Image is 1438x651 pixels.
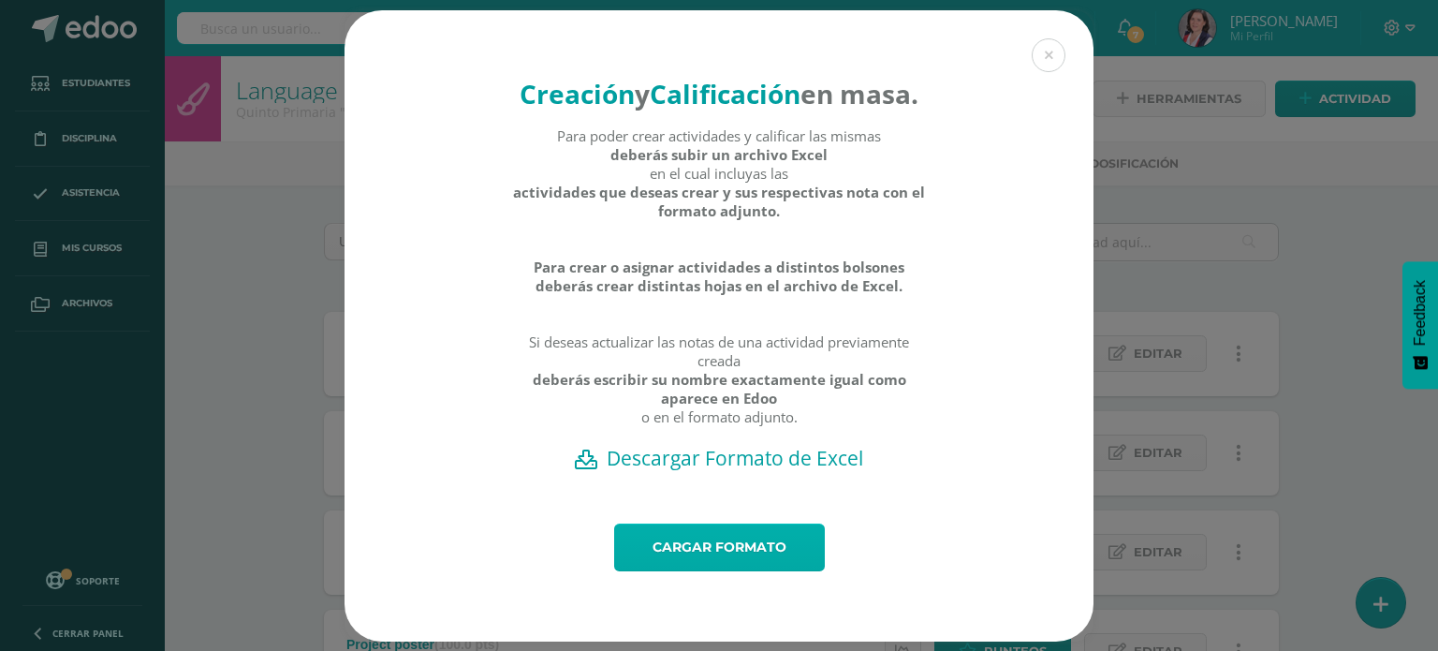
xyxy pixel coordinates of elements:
[1032,38,1065,72] button: Close (Esc)
[650,76,800,111] strong: Calificación
[512,76,927,111] h4: en masa.
[377,445,1061,471] a: Descargar Formato de Excel
[610,145,828,164] strong: deberás subir un archivo Excel
[614,524,825,571] a: Cargar formato
[512,370,927,407] strong: deberás escribir su nombre exactamente igual como aparece en Edoo
[1402,261,1438,389] button: Feedback - Mostrar encuesta
[520,76,635,111] strong: Creación
[512,258,927,295] strong: Para crear o asignar actividades a distintos bolsones deberás crear distintas hojas en el archivo...
[512,126,927,445] div: Para poder crear actividades y calificar las mismas en el cual incluyas las Si deseas actualizar ...
[1412,280,1429,346] span: Feedback
[635,76,650,111] strong: y
[512,183,927,220] strong: actividades que deseas crear y sus respectivas nota con el formato adjunto.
